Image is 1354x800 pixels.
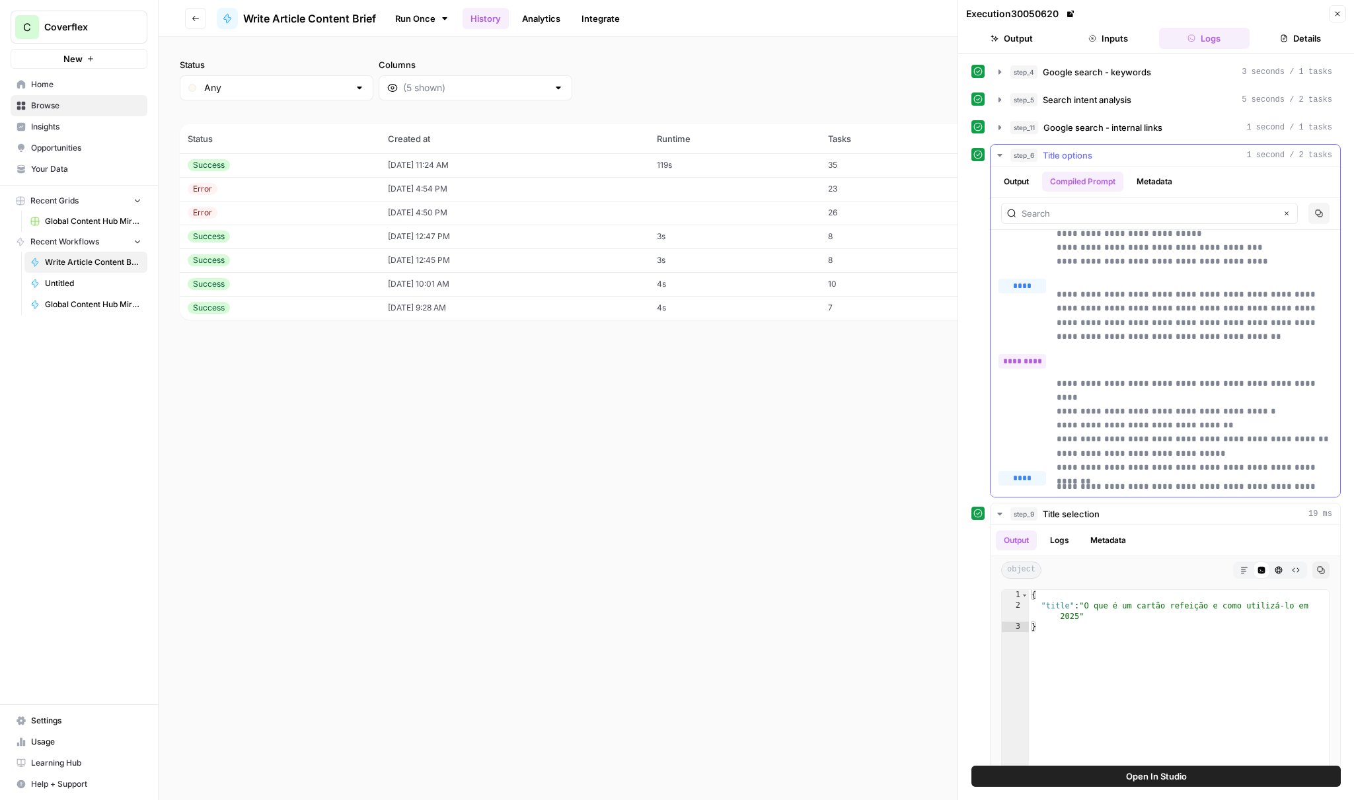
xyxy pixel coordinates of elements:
[1042,530,1077,550] button: Logs
[1001,562,1041,579] span: object
[991,166,1340,497] div: 1 second / 2 tasks
[1242,66,1332,78] span: 3 seconds / 1 tasks
[180,58,373,71] label: Status
[11,11,147,44] button: Workspace: Coverflex
[11,116,147,137] a: Insights
[1043,121,1162,134] span: Google search - internal links
[966,7,1077,20] div: Execution 30050620
[11,774,147,795] button: Help + Support
[991,503,1340,525] button: 19 ms
[11,74,147,95] a: Home
[180,100,1333,124] span: (7 records)
[1010,93,1037,106] span: step_5
[1010,149,1037,162] span: step_6
[31,79,141,91] span: Home
[63,52,83,65] span: New
[1043,65,1151,79] span: Google search - keywords
[188,254,230,266] div: Success
[24,294,147,315] a: Global Content Hub Mirror Engine
[1129,172,1180,192] button: Metadata
[1308,508,1332,520] span: 19 ms
[11,752,147,774] a: Learning Hub
[30,195,79,207] span: Recent Grids
[1021,590,1028,600] span: Toggle code folding, rows 1 through 3
[820,248,954,272] td: 8
[403,81,548,94] input: (5 shown)
[1002,600,1029,622] div: 2
[243,11,376,26] span: Write Article Content Brief
[514,8,568,29] a: Analytics
[991,61,1340,83] button: 3 seconds / 1 tasks
[966,28,1057,49] button: Output
[820,177,954,201] td: 23
[24,273,147,294] a: Untitled
[11,159,147,180] a: Your Data
[649,124,820,153] th: Runtime
[1246,149,1332,161] span: 1 second / 2 tasks
[380,124,649,153] th: Created at
[45,256,141,268] span: Write Article Content Brief
[188,207,217,219] div: Error
[1043,93,1131,106] span: Search intent analysis
[31,121,141,133] span: Insights
[1010,121,1038,134] span: step_11
[380,201,649,225] td: [DATE] 4:50 PM
[1126,770,1187,783] span: Open In Studio
[1242,94,1332,106] span: 5 seconds / 2 tasks
[649,272,820,296] td: 4s
[1043,507,1100,521] span: Title selection
[380,153,649,177] td: [DATE] 11:24 AM
[1043,149,1092,162] span: Title options
[11,232,147,252] button: Recent Workflows
[1082,530,1134,550] button: Metadata
[380,248,649,272] td: [DATE] 12:45 PM
[380,272,649,296] td: [DATE] 10:01 AM
[1002,590,1029,600] div: 1
[463,8,509,29] a: History
[820,272,954,296] td: 10
[996,530,1037,550] button: Output
[1002,622,1029,632] div: 3
[1022,207,1276,220] input: Search
[45,277,141,289] span: Untitled
[45,299,141,310] span: Global Content Hub Mirror Engine
[188,159,230,171] div: Success
[820,225,954,248] td: 8
[380,177,649,201] td: [DATE] 4:54 PM
[380,296,649,320] td: [DATE] 9:28 AM
[991,89,1340,110] button: 5 seconds / 2 tasks
[44,20,124,34] span: Coverflex
[31,757,141,769] span: Learning Hub
[31,736,141,748] span: Usage
[24,252,147,273] a: Write Article Content Brief
[380,225,649,248] td: [DATE] 12:47 PM
[11,191,147,211] button: Recent Grids
[180,124,380,153] th: Status
[820,201,954,225] td: 26
[188,278,230,290] div: Success
[649,296,820,320] td: 4s
[188,183,217,195] div: Error
[820,296,954,320] td: 7
[1010,65,1037,79] span: step_4
[30,236,99,248] span: Recent Workflows
[11,137,147,159] a: Opportunities
[204,81,349,94] input: Any
[1042,172,1123,192] button: Compiled Prompt
[11,731,147,752] a: Usage
[24,211,147,232] a: Global Content Hub Mirror
[188,302,230,314] div: Success
[1159,28,1250,49] button: Logs
[649,153,820,177] td: 119s
[31,142,141,154] span: Opportunities
[991,145,1340,166] button: 1 second / 2 tasks
[11,95,147,116] a: Browse
[387,7,457,30] a: Run Once
[649,248,820,272] td: 3s
[1063,28,1154,49] button: Inputs
[649,225,820,248] td: 3s
[991,117,1340,138] button: 1 second / 1 tasks
[971,766,1341,787] button: Open In Studio
[11,49,147,69] button: New
[31,100,141,112] span: Browse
